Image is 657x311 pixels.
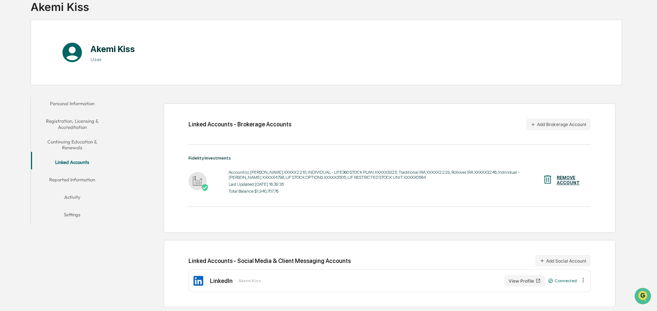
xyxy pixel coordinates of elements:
[31,155,113,172] button: Linked Accounts
[229,189,542,194] div: Total Balance: $1,940,707.76
[526,119,591,130] button: Add Brokerage Account
[31,96,113,114] button: Personal Information
[201,184,209,191] img: Active
[542,174,553,185] img: REMOVE ACCOUNT
[7,106,13,112] div: 🔎
[90,56,135,62] h3: User
[193,275,204,287] img: LinkedIn Icon
[31,134,113,155] button: Continuing Education & Renewals
[7,56,20,69] img: 1746055101610-c473b297-6a78-478c-a979-82029cc54cd1
[31,172,113,190] button: Reported Information
[31,207,113,225] button: Settings
[25,63,92,69] div: We're available if you need us!
[188,172,207,190] img: Fidelity Investments - Active
[73,123,88,129] span: Pylon
[31,114,113,134] button: Registration, Licensing & Accreditation
[4,103,49,116] a: 🔎Data Lookup
[504,275,545,287] button: View Profile
[124,58,133,67] button: Start new chat
[188,121,291,128] div: Linked Accounts - Brokerage Accounts
[548,278,577,283] div: Connected
[31,96,113,225] div: secondary tabs example
[535,255,591,267] button: Add Social Account
[4,89,50,102] a: 🖐️Preclearance
[557,175,580,185] div: REMOVE ACCOUNT
[53,92,59,98] div: 🗄️
[15,106,46,113] span: Data Lookup
[634,287,653,307] iframe: Open customer support
[188,255,591,267] div: Linked Accounts - Social Media & Client Messaging Accounts
[60,92,90,99] span: Attestations
[50,89,93,102] a: 🗄️Attestations
[210,277,233,284] div: LinkedIn
[15,92,47,99] span: Preclearance
[25,56,120,63] div: Start new chat
[90,44,135,54] h1: Akemi Kiss
[238,278,261,283] div: Akemi Kiss
[7,15,133,27] p: How can we help?
[31,190,113,207] button: Activity
[51,123,88,129] a: Powered byPylon
[229,170,542,180] div: Account(s): [PERSON_NAME] XXXXX2210, INDIVIDUAL - LIFE360 STOCK PLAN XXXXX3325, Traditional IRA X...
[188,155,591,161] div: Fidelity Investments
[229,182,542,187] div: Last Updated: [DATE] 16:39:35
[7,92,13,98] div: 🖐️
